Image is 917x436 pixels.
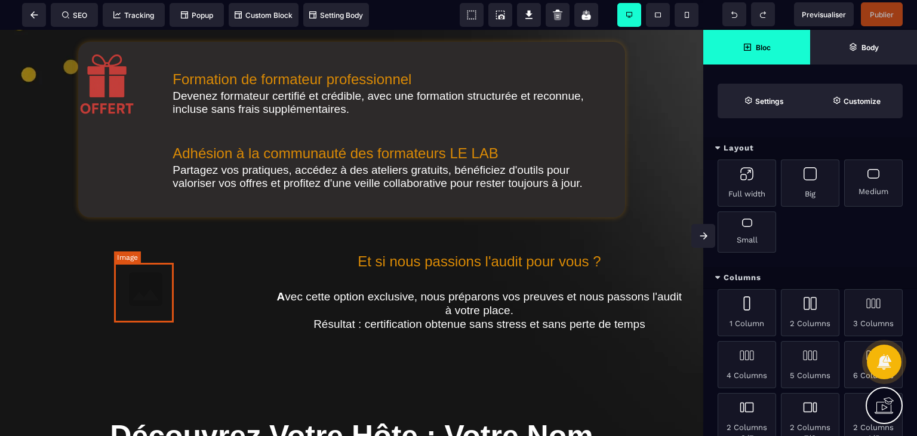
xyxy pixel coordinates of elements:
[173,115,601,132] h2: Adhésion à la communauté des formateurs LE LAB
[460,3,484,27] span: View components
[844,289,903,336] div: 3 Columns
[718,289,776,336] div: 1 Column
[861,43,879,52] strong: Body
[781,289,839,336] div: 2 Columns
[110,389,593,423] b: Découvrez Votre Hôte : Votre Nom
[755,97,784,106] strong: Settings
[810,84,903,118] span: Open Style Manager
[277,260,682,300] text: vec cette option exclusive, nous préparons vos preuves et nous passons l'audit à votre place. Rés...
[810,30,917,65] span: Open Layer Manager
[273,223,685,246] h2: Et si nous passions l'audit pour vous ?
[781,159,839,207] div: Big
[173,60,601,86] text: Devenez formateur certifié et crédible, avec une formation structurée et reconnue, incluse sans f...
[63,12,152,101] img: 429a934850bb62ca5407e253a6c43882_Offert.png
[718,341,776,388] div: 4 Columns
[277,260,285,273] b: A
[756,43,771,52] strong: Bloc
[173,134,601,160] text: Partagez vos pratiques, accédez à des ateliers gratuits, bénéficiez d'outils pour valoriser vos o...
[844,341,903,388] div: 6 Columns
[309,11,363,20] span: Setting Body
[62,11,87,20] span: SEO
[703,267,917,289] div: Columns
[870,10,894,19] span: Publier
[844,97,881,106] strong: Customize
[235,11,293,20] span: Custom Block
[703,137,917,159] div: Layout
[718,84,810,118] span: Settings
[703,30,810,65] span: Open Blocks
[488,3,512,27] span: Screenshot
[844,159,903,207] div: Medium
[794,2,854,26] span: Preview
[718,159,776,207] div: Full width
[173,41,601,58] h2: Formation de formateur professionnel
[116,229,176,289] img: svg+xml;base64,PHN2ZyB4bWxucz0iaHR0cDovL3d3dy53My5vcmcvMjAwMC9zdmciIHdpZHRoPSIxMDAiIHZpZXdCb3g9Ij...
[113,11,154,20] span: Tracking
[802,10,846,19] span: Previsualiser
[781,341,839,388] div: 5 Columns
[181,11,213,20] span: Popup
[718,211,776,253] div: Small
